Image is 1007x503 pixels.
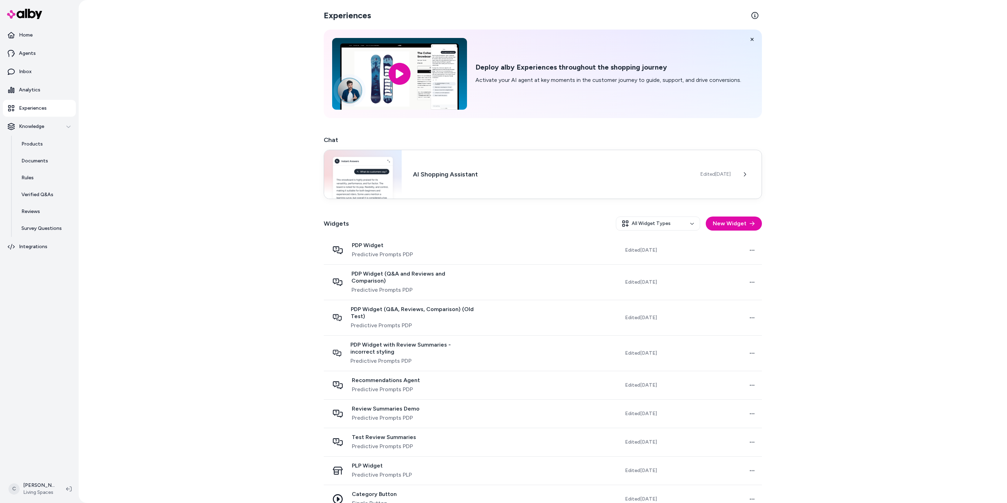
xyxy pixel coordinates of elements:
[413,169,689,179] h3: AI Shopping Assistant
[3,27,76,44] a: Home
[21,174,34,181] p: Rules
[625,350,657,357] span: Edited [DATE]
[616,217,700,231] button: All Widget Types
[351,306,476,320] span: PDP Widget (Q&A, Reviews, Comparison) (Old Test)
[352,434,416,441] span: Test Review Summaries
[3,63,76,80] a: Inbox
[625,467,657,474] span: Edited [DATE]
[8,483,20,495] span: C
[14,186,76,203] a: Verified Q&As
[7,9,42,19] img: alby Logo
[21,208,40,215] p: Reviews
[14,136,76,153] a: Products
[23,489,55,496] span: Living Spaces
[19,32,33,39] p: Home
[3,82,76,98] a: Analytics
[19,105,47,112] p: Experiences
[475,63,741,72] h2: Deploy alby Experiences throughout the shopping journey
[352,462,412,469] span: PLP Widget
[352,471,412,479] span: Predictive Prompts PLP
[21,141,43,148] p: Products
[625,496,657,503] span: Edited [DATE]
[700,171,731,178] span: Edited [DATE]
[21,225,62,232] p: Survey Questions
[14,220,76,237] a: Survey Questions
[324,150,762,200] a: Chat widgetAI Shopping AssistantEdited[DATE]
[352,414,420,422] span: Predictive Prompts PDP
[3,100,76,117] a: Experiences
[21,157,48,165] p: Documents
[351,321,476,330] span: Predictive Prompts PDP
[14,169,76,186] a: Rules
[352,491,397,498] span: Category Button
[352,385,420,394] span: Predictive Prompts PDP
[350,341,476,355] span: PDP Widget with Review Summaries - incorrect styling
[4,478,60,500] button: C[PERSON_NAME]Living Spaces
[19,123,44,130] p: Knowledge
[3,238,76,255] a: Integrations
[14,153,76,169] a: Documents
[324,219,349,228] h2: Widgets
[625,314,657,321] span: Edited [DATE]
[351,286,476,294] span: Predictive Prompts PDP
[324,10,371,21] h2: Experiences
[352,250,413,259] span: Predictive Prompts PDP
[625,439,657,446] span: Edited [DATE]
[350,357,476,365] span: Predictive Prompts PDP
[3,45,76,62] a: Agents
[23,482,55,489] p: [PERSON_NAME]
[352,405,420,412] span: Review Summaries Demo
[19,68,32,75] p: Inbox
[706,217,762,231] button: New Widget
[3,118,76,135] button: Knowledge
[351,270,476,284] span: PDP Widget (Q&A and Reviews and Comparison)
[352,442,416,451] span: Predictive Prompts PDP
[625,410,657,417] span: Edited [DATE]
[625,247,657,254] span: Edited [DATE]
[324,135,762,145] h2: Chat
[19,86,40,93] p: Analytics
[625,279,657,286] span: Edited [DATE]
[19,243,47,250] p: Integrations
[19,50,36,57] p: Agents
[14,203,76,220] a: Reviews
[625,382,657,389] span: Edited [DATE]
[475,76,741,84] p: Activate your AI agent at key moments in the customer journey to guide, support, and drive conver...
[21,191,53,198] p: Verified Q&As
[352,377,420,384] span: Recommendations Agent
[324,150,402,199] img: Chat widget
[352,242,413,249] span: PDP Widget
